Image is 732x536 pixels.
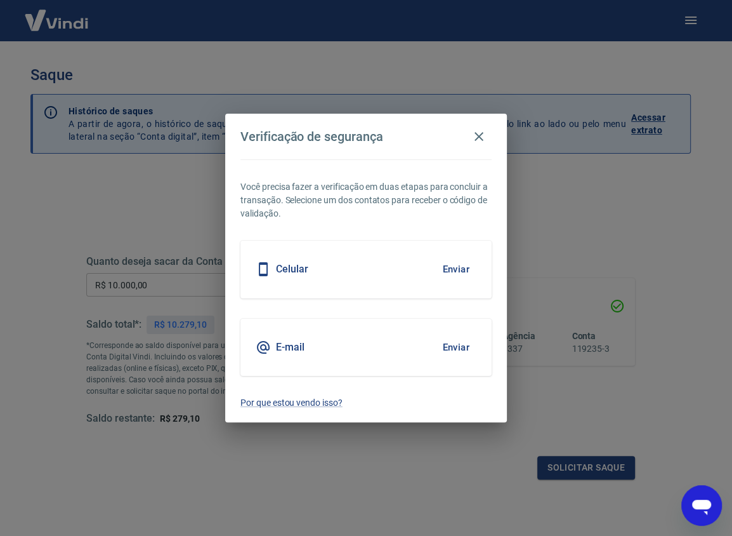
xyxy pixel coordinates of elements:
button: Enviar [435,256,476,283]
h5: Celular [276,263,308,276]
button: Enviar [435,334,476,361]
h4: Verificação de segurança [240,129,383,144]
a: Por que estou vendo isso? [240,396,492,410]
p: Você precisa fazer a verificação em duas etapas para concluir a transação. Selecione um dos conta... [240,180,492,220]
h5: E-mail [276,341,304,354]
iframe: Botão para abrir a janela de mensagens [681,485,722,526]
